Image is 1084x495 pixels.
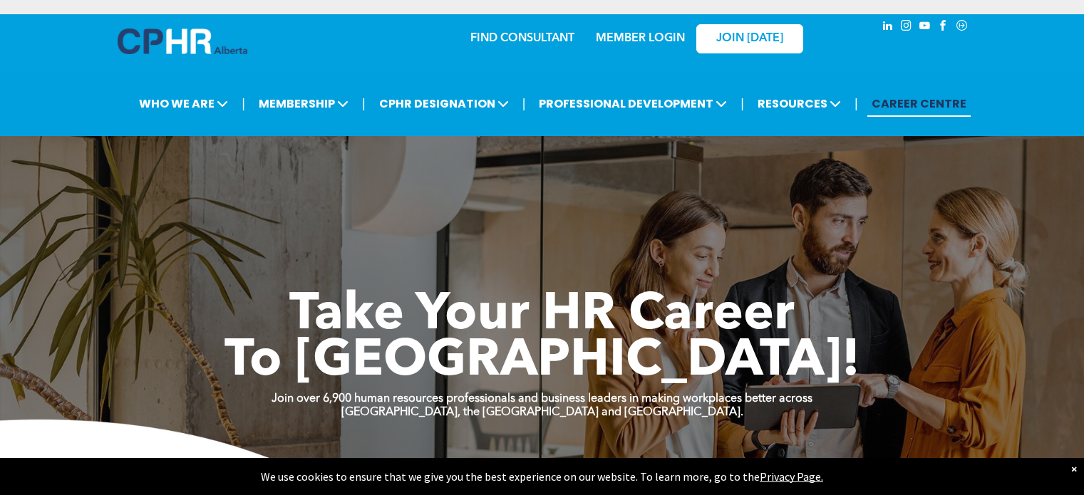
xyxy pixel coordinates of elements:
a: linkedin [880,18,896,37]
a: Privacy Page. [760,469,823,484]
img: A blue and white logo for cp alberta [118,28,247,54]
strong: [GEOGRAPHIC_DATA], the [GEOGRAPHIC_DATA] and [GEOGRAPHIC_DATA]. [341,407,743,418]
a: instagram [899,18,914,37]
a: FIND CONSULTANT [470,33,574,44]
li: | [740,89,744,118]
a: CAREER CENTRE [867,90,971,117]
div: Dismiss notification [1071,462,1077,476]
a: JOIN [DATE] [696,24,803,53]
span: PROFESSIONAL DEVELOPMENT [535,90,731,117]
li: | [362,89,366,118]
a: facebook [936,18,951,37]
span: CPHR DESIGNATION [375,90,513,117]
span: RESOURCES [753,90,845,117]
li: | [522,89,526,118]
li: | [855,89,858,118]
a: MEMBER LOGIN [596,33,685,44]
span: Take Your HR Career [289,290,795,341]
span: MEMBERSHIP [254,90,353,117]
strong: Join over 6,900 human resources professionals and business leaders in making workplaces better ac... [272,393,812,405]
span: WHO WE ARE [135,90,232,117]
a: Social network [954,18,970,37]
span: To [GEOGRAPHIC_DATA]! [224,336,860,387]
a: youtube [917,18,933,37]
span: JOIN [DATE] [716,32,783,46]
li: | [242,89,245,118]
